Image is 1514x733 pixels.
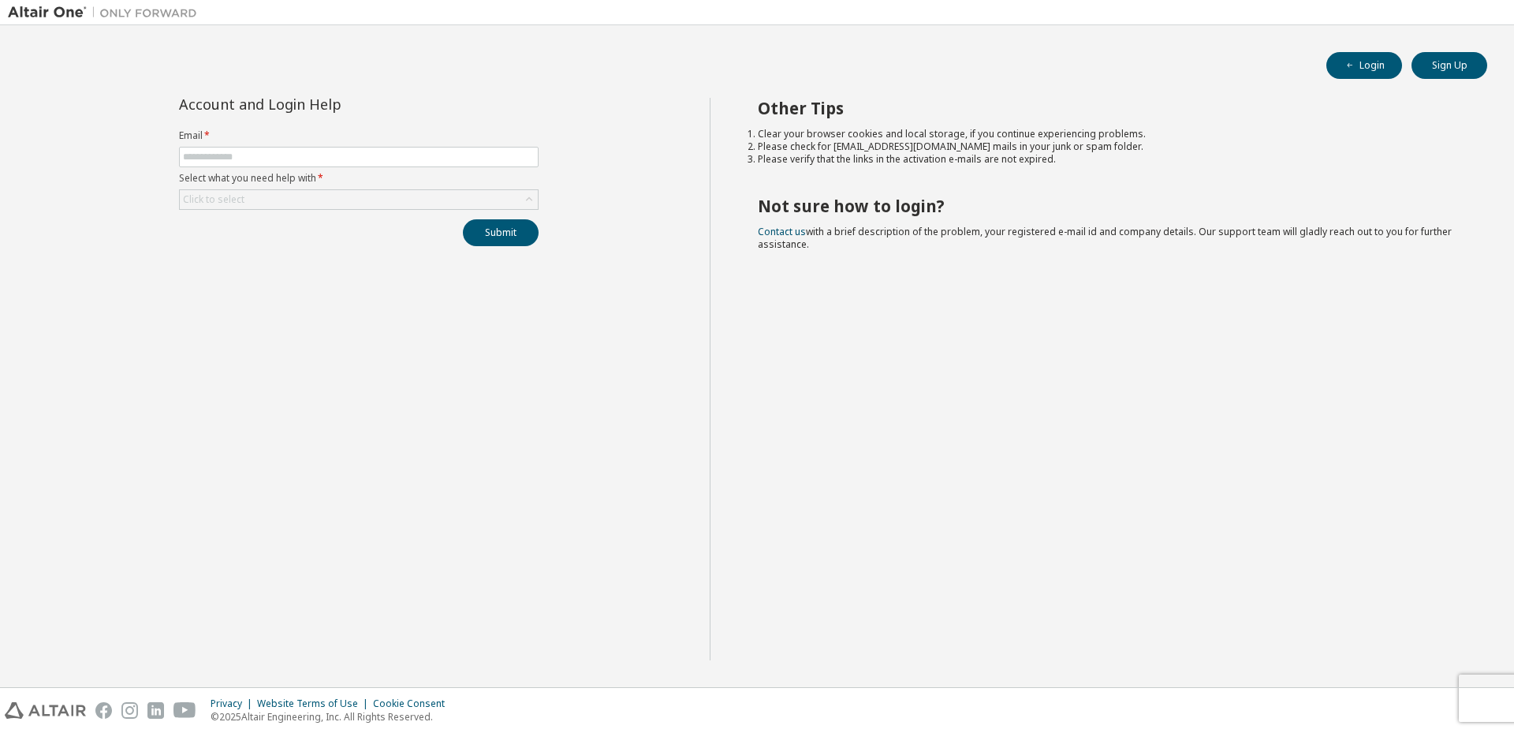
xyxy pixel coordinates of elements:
button: Sign Up [1411,52,1487,79]
li: Please check for [EMAIL_ADDRESS][DOMAIN_NAME] mails in your junk or spam folder. [758,140,1460,153]
div: Account and Login Help [179,98,467,110]
div: Click to select [180,190,538,209]
img: facebook.svg [95,702,112,719]
p: © 2025 Altair Engineering, Inc. All Rights Reserved. [211,710,454,724]
div: Click to select [183,193,244,206]
img: youtube.svg [173,702,196,719]
div: Cookie Consent [373,697,454,710]
label: Select what you need help with [179,172,539,185]
label: Email [179,129,539,142]
h2: Not sure how to login? [758,196,1460,216]
img: altair_logo.svg [5,702,86,719]
li: Please verify that the links in the activation e-mails are not expired. [758,153,1460,166]
a: Contact us [758,225,806,238]
img: instagram.svg [121,702,138,719]
img: linkedin.svg [147,702,164,719]
h2: Other Tips [758,98,1460,118]
li: Clear your browser cookies and local storage, if you continue experiencing problems. [758,128,1460,140]
span: with a brief description of the problem, your registered e-mail id and company details. Our suppo... [758,225,1452,251]
button: Submit [463,219,539,246]
div: Privacy [211,697,257,710]
div: Website Terms of Use [257,697,373,710]
button: Login [1326,52,1402,79]
img: Altair One [8,5,205,21]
